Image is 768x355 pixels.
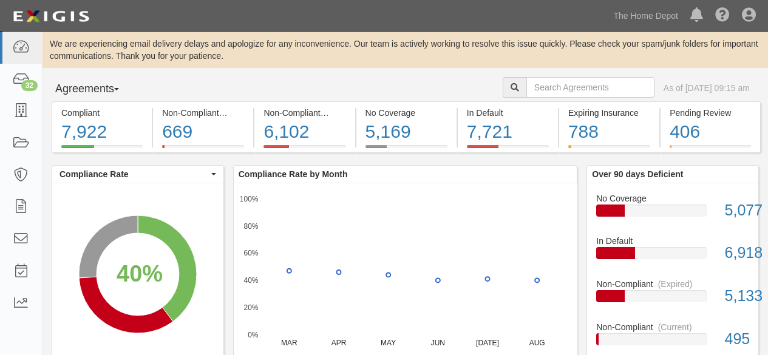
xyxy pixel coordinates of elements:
div: 5,169 [365,119,447,145]
text: 0% [248,330,259,339]
text: MAR [281,339,297,347]
a: In Default6,918 [596,235,749,278]
div: We are experiencing email delivery delays and apologize for any inconvenience. Our team is active... [42,38,768,62]
b: Over 90 days Deficient [592,169,683,179]
a: Non-Compliant(Expired)6,102 [254,145,355,155]
div: 6,102 [263,119,345,145]
text: AUG [529,339,545,347]
div: Non-Compliant [587,278,758,290]
text: APR [331,339,346,347]
a: No Coverage5,169 [356,145,457,155]
div: 40% [117,257,163,290]
text: JUN [430,339,444,347]
div: 32 [21,80,38,91]
text: 40% [243,276,258,285]
a: Non-Compliant(Current)669 [153,145,253,155]
text: [DATE] [476,339,499,347]
div: Non-Compliant (Current) [162,107,244,119]
a: Non-Compliant(Expired)5,133 [596,278,749,321]
button: Agreements [52,77,143,101]
div: 669 [162,119,244,145]
a: Non-Compliant(Current)495 [596,321,749,355]
span: Compliance Rate [59,168,208,180]
a: No Coverage5,077 [596,192,749,235]
button: Compliance Rate [52,166,223,183]
div: 7,721 [467,119,549,145]
div: 5,133 [716,285,758,307]
div: (Expired) [658,278,693,290]
div: 7,922 [61,119,143,145]
div: Non-Compliant (Expired) [263,107,345,119]
i: Help Center - Complianz [715,8,730,23]
div: (Current) [224,107,258,119]
a: The Home Depot [607,4,684,28]
img: logo-5460c22ac91f19d4615b14bd174203de0afe785f0fc80cf4dbbc73dc1793850b.png [9,5,93,27]
a: Pending Review406 [661,145,761,155]
text: 80% [243,221,258,230]
text: MAY [381,339,396,347]
div: 495 [716,328,758,350]
div: No Coverage [587,192,758,205]
div: (Expired) [325,107,360,119]
div: 406 [670,119,751,145]
div: Pending Review [670,107,751,119]
div: As of [DATE] 09:15 am [664,82,750,94]
div: Compliant [61,107,143,119]
a: Compliant7,922 [52,145,152,155]
div: Expiring Insurance [568,107,650,119]
div: Non-Compliant [587,321,758,333]
div: In Default [587,235,758,247]
b: Compliance Rate by Month [239,169,348,179]
div: (Current) [658,321,692,333]
text: 100% [240,194,259,203]
text: 20% [243,303,258,312]
text: 60% [243,249,258,257]
div: 6,918 [716,242,758,264]
div: 5,077 [716,200,758,221]
div: 788 [568,119,650,145]
a: In Default7,721 [458,145,558,155]
div: No Coverage [365,107,447,119]
input: Search Agreements [526,77,654,98]
div: In Default [467,107,549,119]
a: Expiring Insurance788 [559,145,659,155]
